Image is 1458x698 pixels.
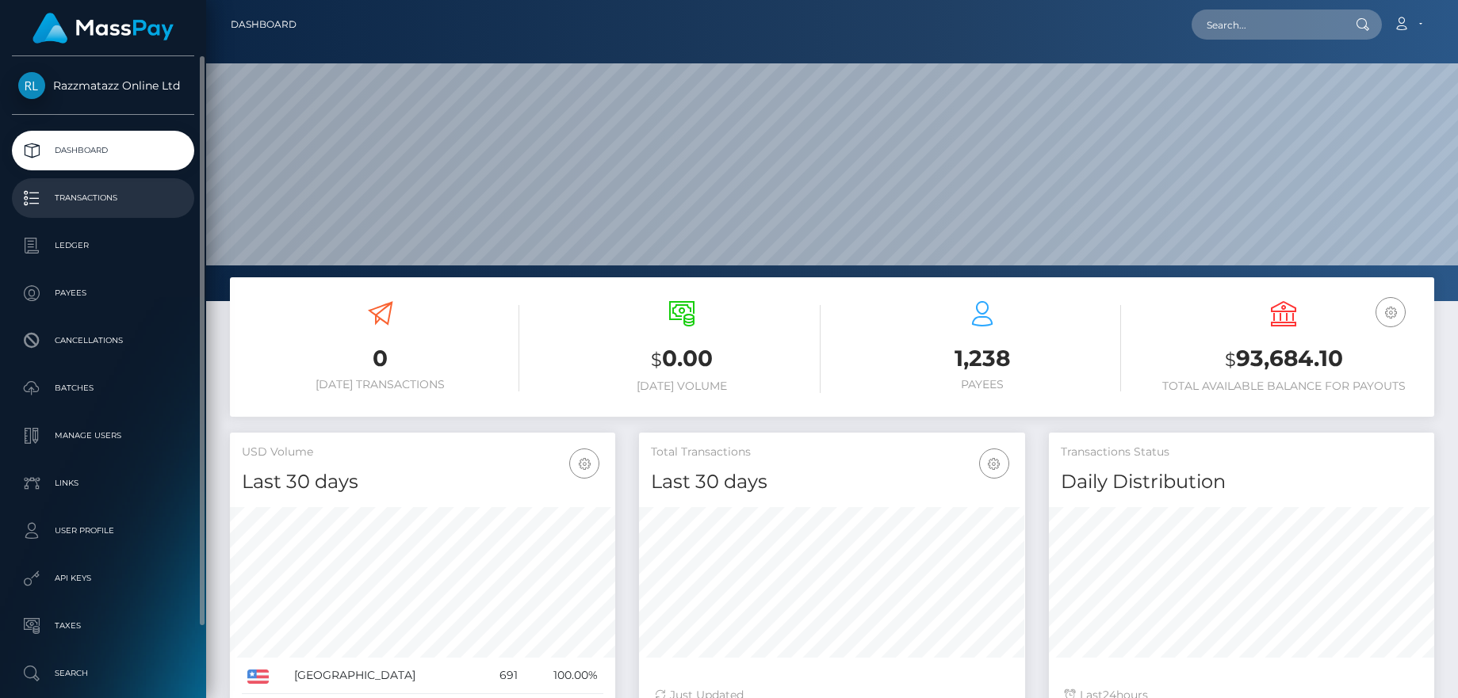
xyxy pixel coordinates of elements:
a: Transactions [12,178,194,218]
a: Payees [12,273,194,313]
small: $ [1225,349,1236,371]
a: Cancellations [12,321,194,360]
p: Manage Users [18,424,188,448]
h3: 93,684.10 [1145,343,1422,376]
h3: 0 [242,343,519,374]
td: [GEOGRAPHIC_DATA] [289,658,480,694]
h4: Daily Distribution [1061,468,1422,496]
h5: USD Volume [242,444,603,460]
img: US.png [247,669,269,684]
h6: [DATE] Volume [543,380,821,393]
a: User Profile [12,511,194,551]
p: Cancellations [18,329,188,353]
h5: Transactions Status [1061,444,1422,460]
input: Search... [1192,10,1341,40]
td: 100.00% [523,658,603,694]
p: Transactions [18,186,188,210]
p: Ledger [18,234,188,257]
a: Dashboard [12,131,194,170]
a: Search [12,654,194,693]
a: Manage Users [12,416,194,456]
p: Search [18,662,188,685]
a: API Keys [12,559,194,598]
p: Batches [18,376,188,400]
span: Razzmatazz Online Ltd [12,78,194,93]
p: Payees [18,281,188,305]
small: $ [651,349,662,371]
p: Dashboard [18,139,188,162]
h6: Total Available Balance for Payouts [1145,380,1422,393]
img: MassPay Logo [33,13,174,44]
p: Links [18,471,188,495]
h4: Last 30 days [651,468,1012,496]
h3: 0.00 [543,343,821,376]
h5: Total Transactions [651,444,1012,460]
h3: 1,238 [844,343,1122,374]
a: Taxes [12,606,194,646]
a: Links [12,463,194,503]
img: Razzmatazz Online Ltd [18,72,45,99]
td: 691 [480,658,523,694]
a: Batches [12,368,194,408]
h6: [DATE] Transactions [242,378,519,391]
h6: Payees [844,378,1122,391]
p: API Keys [18,566,188,590]
h4: Last 30 days [242,468,603,496]
p: User Profile [18,519,188,543]
a: Dashboard [231,8,297,41]
a: Ledger [12,226,194,265]
p: Taxes [18,614,188,638]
